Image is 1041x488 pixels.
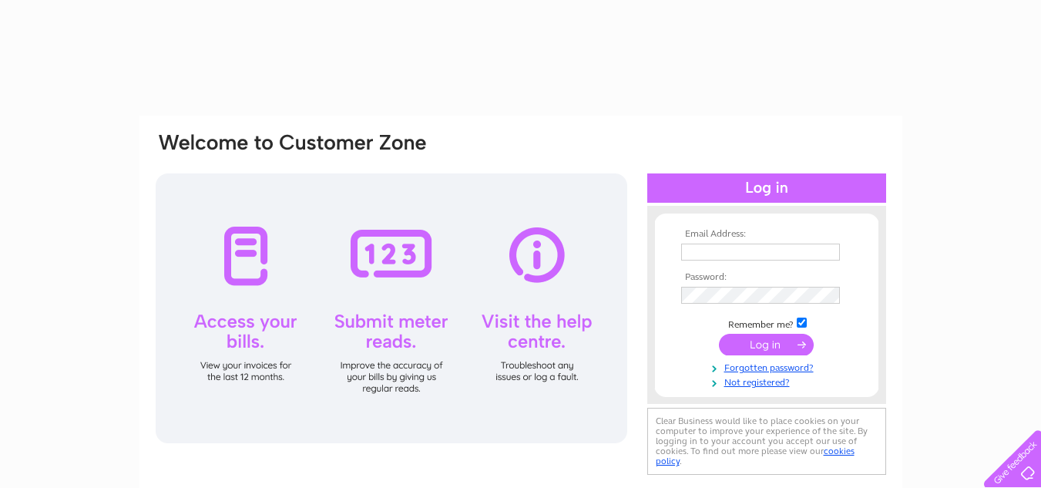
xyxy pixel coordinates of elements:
a: cookies policy [656,446,855,466]
th: Email Address: [677,229,856,240]
th: Password: [677,272,856,283]
a: Not registered? [681,374,856,389]
a: Forgotten password? [681,359,856,374]
input: Submit [719,334,814,355]
div: Clear Business would like to place cookies on your computer to improve your experience of the sit... [647,408,886,475]
td: Remember me? [677,315,856,331]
